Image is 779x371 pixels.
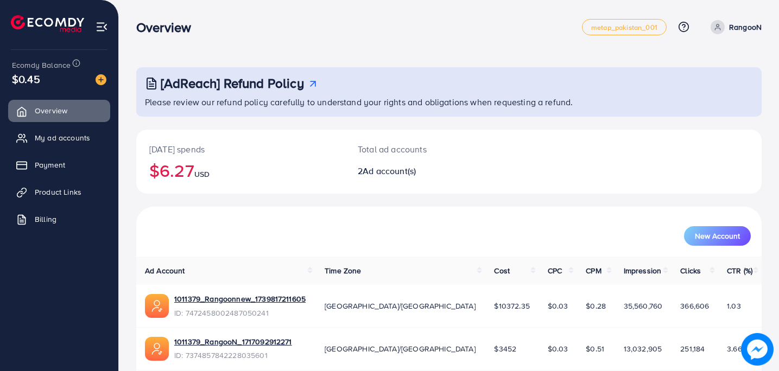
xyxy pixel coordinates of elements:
[325,300,476,311] span: [GEOGRAPHIC_DATA]/[GEOGRAPHIC_DATA]
[8,181,110,203] a: Product Links
[12,71,40,87] span: $0.45
[145,95,755,108] p: Please review our refund policy carefully to understand your rights and obligations when requesti...
[8,154,110,176] a: Payment
[149,143,332,156] p: [DATE] spends
[35,105,67,116] span: Overview
[325,265,361,276] span: Time Zone
[680,343,705,354] span: 251,184
[11,15,84,32] img: logo
[684,226,751,246] button: New Account
[586,265,601,276] span: CPM
[8,127,110,149] a: My ad accounts
[680,265,701,276] span: Clicks
[8,208,110,230] a: Billing
[174,308,306,318] span: ID: 7472458002487050241
[35,187,81,197] span: Product Links
[624,343,662,354] span: 13,032,905
[96,74,106,85] img: image
[174,350,292,361] span: ID: 7374857842228035601
[358,166,488,176] h2: 2
[145,337,169,361] img: ic-ads-acc.e4c84228.svg
[174,293,306,304] a: 1011379_Rangoonnew_1739817211605
[624,265,662,276] span: Impression
[586,343,604,354] span: $0.51
[161,75,304,91] h3: [AdReach] Refund Policy
[624,300,663,311] span: 35,560,760
[363,165,416,177] span: Ad account(s)
[727,300,741,311] span: 1.03
[174,336,292,347] a: 1011379_RangooN_1717092912271
[35,132,90,143] span: My ad accounts
[136,20,200,35] h3: Overview
[741,333,774,366] img: image
[727,343,742,354] span: 3.66
[35,214,56,225] span: Billing
[548,265,562,276] span: CPC
[494,343,516,354] span: $3452
[494,300,529,311] span: $10372.35
[582,19,667,35] a: metap_pakistan_001
[586,300,606,311] span: $0.28
[325,343,476,354] span: [GEOGRAPHIC_DATA]/[GEOGRAPHIC_DATA]
[96,21,108,33] img: menu
[727,265,752,276] span: CTR (%)
[12,60,71,71] span: Ecomdy Balance
[149,160,332,181] h2: $6.27
[35,159,65,170] span: Payment
[680,300,709,311] span: 366,606
[695,232,740,240] span: New Account
[706,20,762,34] a: RangooN
[548,343,568,354] span: $0.03
[494,265,510,276] span: Cost
[145,265,185,276] span: Ad Account
[358,143,488,156] p: Total ad accounts
[591,24,657,31] span: metap_pakistan_001
[548,300,568,311] span: $0.03
[145,294,169,318] img: ic-ads-acc.e4c84228.svg
[8,100,110,121] a: Overview
[194,169,210,180] span: USD
[729,21,762,34] p: RangooN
